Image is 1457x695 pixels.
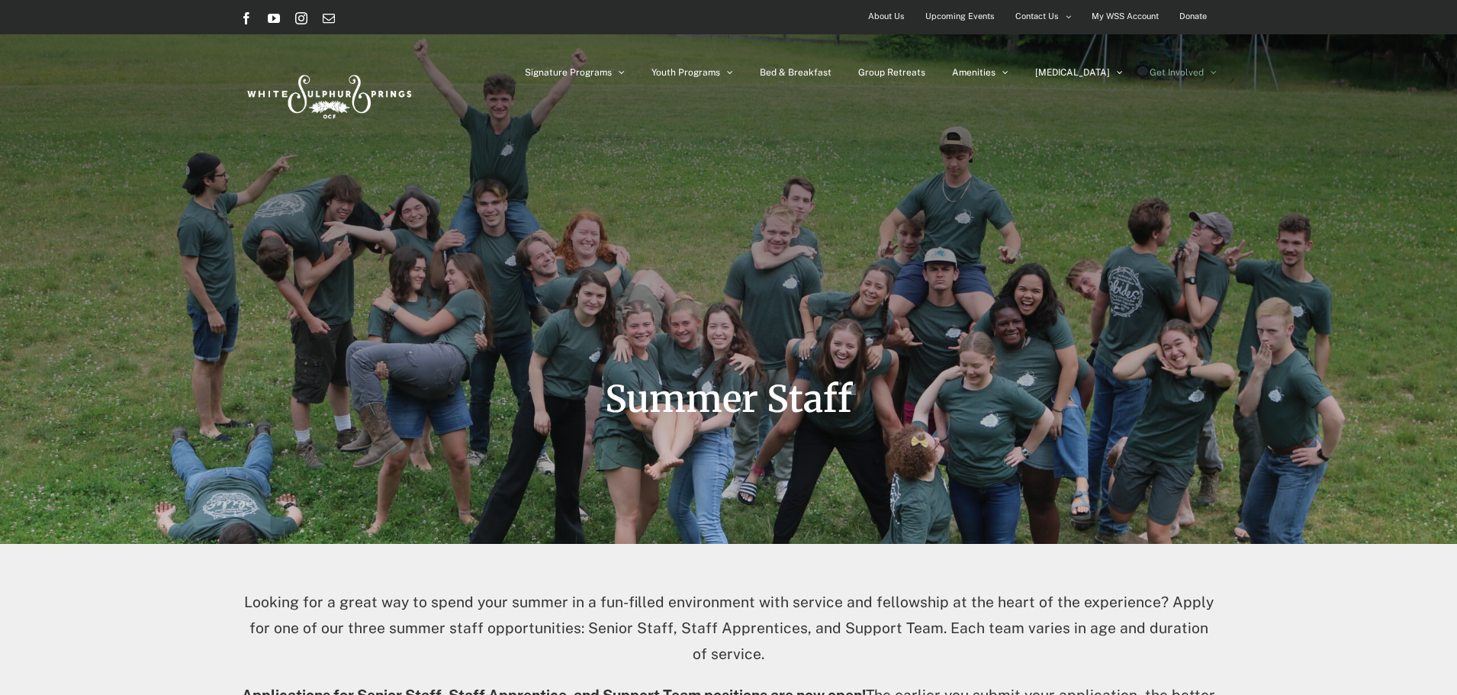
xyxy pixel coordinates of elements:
[858,68,925,77] span: Group Retreats
[268,12,280,24] a: YouTube
[240,12,252,24] a: Facebook
[525,34,1217,111] nav: Main Menu
[1150,34,1217,111] a: Get Involved
[651,68,720,77] span: Youth Programs
[525,68,612,77] span: Signature Programs
[760,34,831,111] a: Bed & Breakfast
[323,12,335,24] a: Email
[760,68,831,77] span: Bed & Breakfast
[1092,5,1159,27] span: My WSS Account
[295,12,307,24] a: Instagram
[868,5,905,27] span: About Us
[605,376,852,422] span: Summer Staff
[952,34,1008,111] a: Amenities
[1150,68,1204,77] span: Get Involved
[1035,34,1123,111] a: [MEDICAL_DATA]
[1179,5,1207,27] span: Donate
[240,590,1217,667] p: Looking for a great way to spend your summer in a fun-filled environment with service and fellows...
[651,34,733,111] a: Youth Programs
[1035,68,1110,77] span: [MEDICAL_DATA]
[858,34,925,111] a: Group Retreats
[1015,5,1059,27] span: Contact Us
[240,58,416,130] img: White Sulphur Springs Logo
[925,5,995,27] span: Upcoming Events
[525,34,625,111] a: Signature Programs
[952,68,995,77] span: Amenities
